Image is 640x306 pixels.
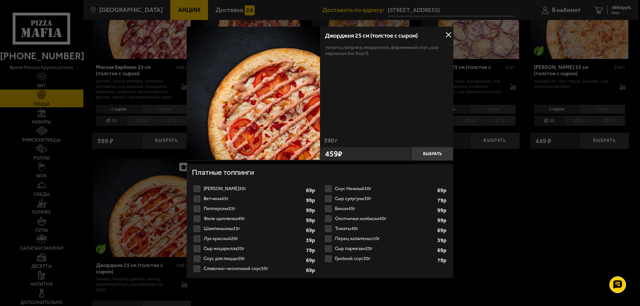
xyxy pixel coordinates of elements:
strong: 99 р [306,198,317,203]
label: Филе цыпленка 40г [192,214,317,224]
p: томаты, паприка, моцарелла, фирменный соус, сыр пармезан (на борт). [325,44,448,56]
li: Соус для пиццы [192,254,317,264]
label: Сливочно-чесночный соус 50г [192,264,317,274]
strong: 69 р [437,248,448,253]
strong: 79 р [306,248,317,253]
strong: 69 р [306,188,317,193]
strong: 69 р [437,228,448,233]
label: Сыр сулугуни 30г [323,194,448,204]
li: Лук красный [192,234,317,244]
li: Соус Нежный [323,184,448,194]
label: Сыр моцарелла 30г [192,244,317,254]
strong: 69 р [306,258,317,263]
li: Сливочно-чесночный соус [192,264,317,274]
button: Выбрать [411,147,453,161]
label: Грибной соус 50г [323,254,448,264]
h3: Джорджия 25 см (толстое с сыром) [325,33,448,39]
li: Сыр моцарелла [192,244,317,254]
label: Лук красный 20г [192,234,317,244]
strong: 69 р [306,268,317,273]
label: Шампиньоны 25г [192,224,317,234]
label: Пепперони 25г [192,204,317,214]
strong: 79 р [437,198,448,203]
li: Томаты [323,224,448,234]
li: Сыр пармезан [323,244,448,254]
label: Перец халапеньо 10г [323,234,448,244]
label: Бекон 40г [323,204,448,214]
li: Перец халапеньо [323,234,448,244]
label: [PERSON_NAME] 30г [192,184,317,194]
li: Сыр сулугуни [323,194,448,204]
li: Филе цыпленка [192,214,317,224]
strong: 39 р [306,238,317,243]
strong: 99 р [306,208,317,213]
strong: 99 р [306,218,317,223]
strong: 69 р [437,188,448,193]
li: Охотничьи колбаски [323,214,448,224]
div: 390 г [320,138,453,147]
strong: 79 р [437,258,448,263]
label: Сыр пармезан 20г [323,244,448,254]
strong: 69 р [306,228,317,233]
strong: 39 р [437,238,448,243]
strong: 99 р [437,218,448,223]
label: Соус для пиццы 50г [192,254,317,264]
label: Ветчина 45г [192,194,317,204]
li: Грибной соус [323,254,448,264]
label: Охотничьи колбаски 40г [323,214,448,224]
img: Джорджия 25 см (толстое с сыром) [187,27,320,160]
li: Бекон [323,204,448,214]
li: Ветчина [192,194,317,204]
label: Соус Нежный 30г [323,184,448,194]
li: Шампиньоны [192,224,317,234]
span: 459 ₽ [325,150,342,158]
strong: 99 р [437,208,448,213]
li: Пепперони [192,204,317,214]
label: Томаты 40г [323,224,448,234]
li: Соус Деликатес [192,184,317,194]
h4: Платные топпинги [192,167,448,179]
